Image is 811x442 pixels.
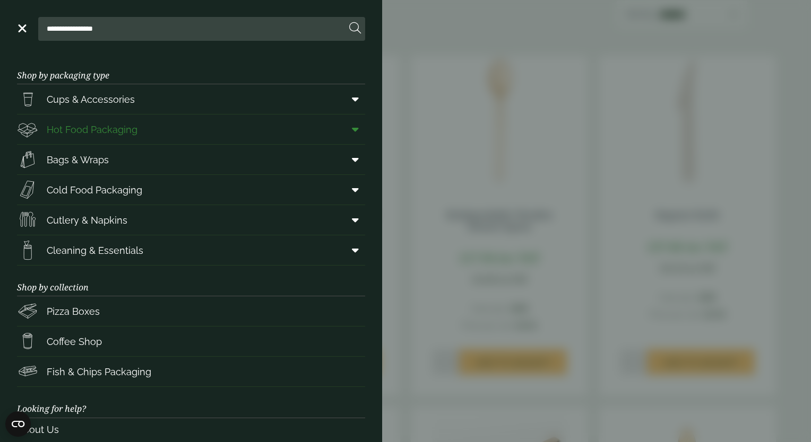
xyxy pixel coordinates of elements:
img: Deli_box.svg [17,119,38,140]
img: Pizza_boxes.svg [17,300,38,322]
a: Cleaning & Essentials [17,235,365,265]
span: Cleaning & Essentials [47,243,143,258]
span: Pizza Boxes [47,304,100,319]
span: Cold Food Packaging [47,183,142,197]
img: PintNhalf_cup.svg [17,89,38,110]
a: Coffee Shop [17,326,365,356]
a: Cold Food Packaging [17,175,365,205]
a: Fish & Chips Packaging [17,357,365,386]
img: Cutlery.svg [17,209,38,231]
span: Cups & Accessories [47,92,135,107]
h3: Shop by collection [17,266,365,296]
button: Open CMP widget [5,411,31,437]
img: open-wipe.svg [17,240,38,261]
img: Paper_carriers.svg [17,149,38,170]
img: Sandwich_box.svg [17,179,38,200]
a: Bags & Wraps [17,145,365,174]
span: Cutlery & Napkins [47,213,127,227]
a: Cutlery & Napkins [17,205,365,235]
img: HotDrink_paperCup.svg [17,331,38,352]
a: Cups & Accessories [17,84,365,114]
span: Hot Food Packaging [47,122,137,137]
span: Bags & Wraps [47,153,109,167]
a: About Us [17,418,365,441]
h3: Looking for help? [17,387,365,418]
img: FishNchip_box.svg [17,361,38,382]
h3: Shop by packaging type [17,54,365,84]
span: Fish & Chips Packaging [47,365,151,379]
span: Coffee Shop [47,334,102,349]
a: Pizza Boxes [17,296,365,326]
a: Hot Food Packaging [17,114,365,144]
